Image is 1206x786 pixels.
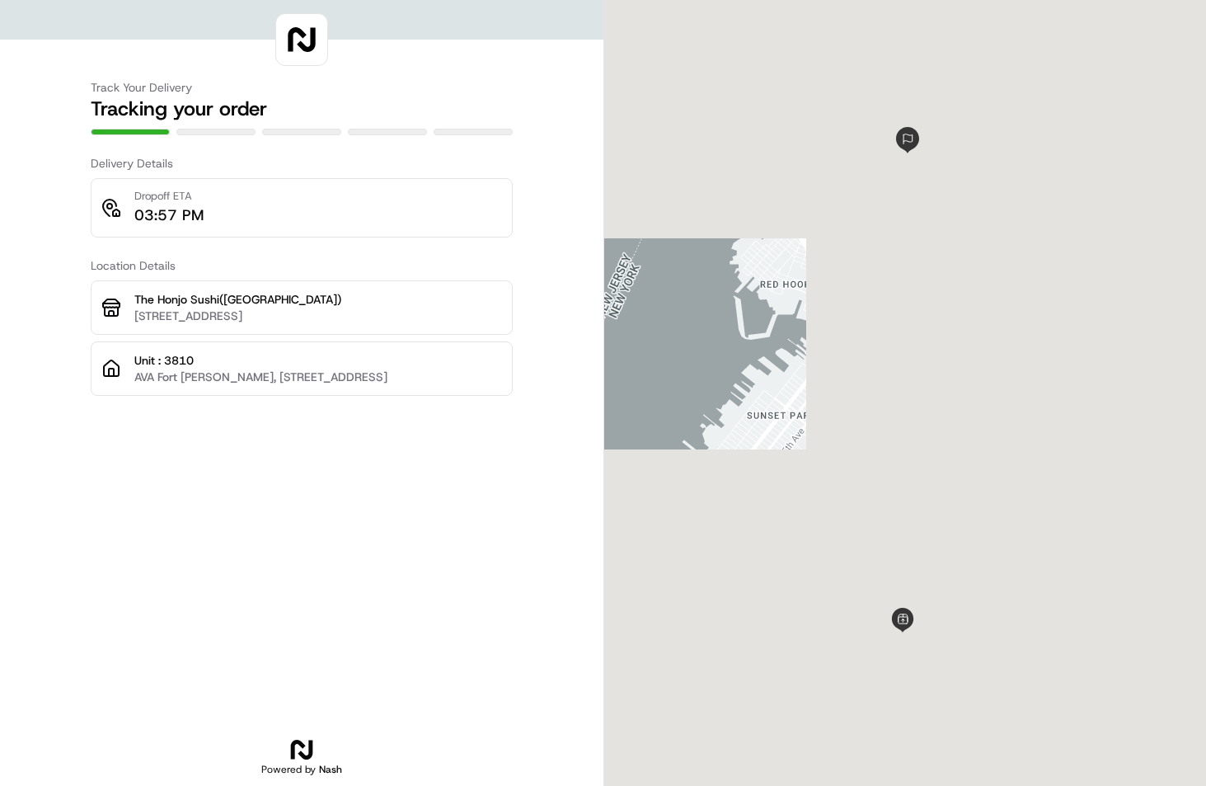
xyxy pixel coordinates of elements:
[134,308,502,324] p: [STREET_ADDRESS]
[319,763,342,776] span: Nash
[134,204,204,227] p: 03:57 PM
[91,79,513,96] h3: Track Your Delivery
[91,257,513,274] h3: Location Details
[91,96,513,122] h2: Tracking your order
[134,189,204,204] p: Dropoff ETA
[134,369,502,385] p: AVA Fort [PERSON_NAME], [STREET_ADDRESS]
[134,291,502,308] p: The Honjo Sushi([GEOGRAPHIC_DATA])
[91,155,513,172] h3: Delivery Details
[134,352,502,369] p: Unit : 3810
[261,763,342,776] h2: Powered by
